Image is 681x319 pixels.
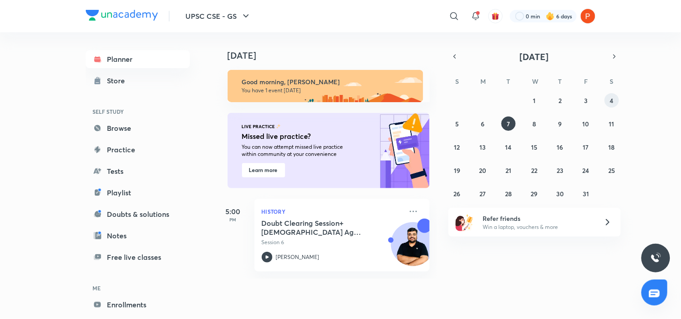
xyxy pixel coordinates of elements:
abbr: October 12, 2025 [454,143,460,151]
abbr: October 19, 2025 [454,166,460,175]
button: October 8, 2025 [527,116,541,131]
button: October 20, 2025 [476,163,490,177]
abbr: October 15, 2025 [531,143,537,151]
div: Store [107,75,131,86]
h5: Doubt Clearing Session+ Vedic Age-1 [262,219,373,237]
button: October 19, 2025 [450,163,464,177]
p: History [262,206,403,217]
abbr: October 21, 2025 [506,166,512,175]
abbr: October 11, 2025 [609,120,615,128]
a: Browse [86,119,190,137]
abbr: Monday [481,77,486,86]
p: [PERSON_NAME] [276,253,320,261]
button: October 9, 2025 [553,116,567,131]
button: [DATE] [461,50,608,63]
abbr: October 18, 2025 [609,143,615,151]
abbr: October 20, 2025 [479,166,487,175]
a: Tests [86,162,190,180]
button: Learn more [242,163,285,177]
img: Pratiksha Patil [580,9,596,24]
abbr: October 13, 2025 [480,143,486,151]
h6: SELF STUDY [86,104,190,119]
button: October 23, 2025 [553,163,567,177]
abbr: October 6, 2025 [481,120,485,128]
button: October 14, 2025 [501,140,516,154]
h6: Refer friends [483,214,593,223]
img: feature [276,124,281,129]
abbr: October 3, 2025 [584,96,588,105]
img: Company Logo [86,10,158,21]
p: LIVE PRACTICE [242,124,275,129]
img: morning [228,70,423,102]
abbr: October 31, 2025 [583,190,589,198]
button: October 24, 2025 [579,163,593,177]
a: Playlist [86,184,190,202]
button: October 28, 2025 [501,186,516,201]
abbr: October 22, 2025 [531,166,537,175]
button: UPSC CSE - GS [180,7,257,25]
button: October 30, 2025 [553,186,567,201]
abbr: October 25, 2025 [608,166,615,175]
h5: Missed live practice? [242,131,360,142]
abbr: October 27, 2025 [480,190,486,198]
a: Doubts & solutions [86,205,190,223]
a: Free live classes [86,248,190,266]
a: Company Logo [86,10,158,23]
h6: ME [86,280,190,296]
a: Store [86,72,190,90]
button: October 29, 2025 [527,186,541,201]
button: October 2, 2025 [553,93,567,108]
button: October 7, 2025 [501,116,516,131]
button: October 17, 2025 [579,140,593,154]
button: October 3, 2025 [579,93,593,108]
button: October 10, 2025 [579,116,593,131]
button: October 22, 2025 [527,163,541,177]
abbr: Tuesday [507,77,510,86]
abbr: Friday [584,77,588,86]
p: Win a laptop, vouchers & more [483,223,593,231]
abbr: Wednesday [532,77,538,86]
h4: [DATE] [228,50,439,61]
h5: 5:00 [215,206,251,217]
abbr: October 26, 2025 [454,190,461,198]
img: Avatar [391,227,435,270]
abbr: October 2, 2025 [558,96,562,105]
h6: Good morning, [PERSON_NAME] [242,78,415,86]
abbr: October 30, 2025 [556,190,564,198]
a: Enrollments [86,296,190,314]
abbr: October 16, 2025 [557,143,563,151]
a: Notes [86,227,190,245]
span: [DATE] [520,51,549,63]
p: PM [215,217,251,222]
p: You have 1 event [DATE] [242,87,415,94]
abbr: October 14, 2025 [505,143,512,151]
abbr: October 24, 2025 [583,166,589,175]
abbr: October 8, 2025 [532,120,536,128]
a: Practice [86,141,190,159]
button: October 5, 2025 [450,116,464,131]
button: October 11, 2025 [605,116,619,131]
img: avatar [492,12,500,20]
button: October 4, 2025 [605,93,619,108]
p: You can now attempt missed live practice within community at your convenience [242,143,358,158]
abbr: October 7, 2025 [507,120,510,128]
abbr: October 17, 2025 [583,143,589,151]
abbr: Thursday [558,77,562,86]
button: October 13, 2025 [476,140,490,154]
abbr: October 28, 2025 [505,190,512,198]
button: October 18, 2025 [605,140,619,154]
button: October 31, 2025 [579,186,593,201]
button: October 26, 2025 [450,186,464,201]
abbr: Saturday [610,77,614,86]
button: October 12, 2025 [450,140,464,154]
button: October 1, 2025 [527,93,541,108]
button: avatar [488,9,503,23]
abbr: October 4, 2025 [610,96,614,105]
abbr: October 23, 2025 [557,166,563,175]
p: Session 6 [262,238,403,246]
a: Planner [86,50,190,68]
button: October 6, 2025 [476,116,490,131]
abbr: Sunday [455,77,459,86]
abbr: October 29, 2025 [531,190,538,198]
abbr: October 5, 2025 [455,120,459,128]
